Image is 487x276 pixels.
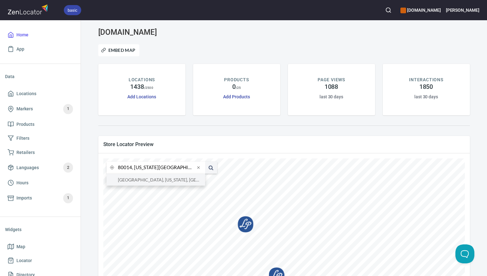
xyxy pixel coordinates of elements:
[446,3,479,17] button: [PERSON_NAME]
[5,117,76,132] a: Products
[5,254,76,268] a: Locator
[318,77,345,83] p: PAGE VIEWS
[118,162,195,174] input: city or postal code
[325,83,338,91] h4: 1088
[5,131,76,145] a: Filters
[98,44,140,56] button: Embed Map
[102,46,136,54] span: Embed Map
[16,120,34,128] span: Products
[224,77,249,83] p: PRODUCTS
[236,85,241,90] p: / 25
[63,164,73,171] span: 2
[5,69,76,84] li: Data
[16,194,32,202] span: Imports
[16,134,29,142] span: Filters
[5,222,76,237] li: Widgets
[63,105,73,113] span: 1
[5,28,76,42] a: Home
[455,244,474,263] iframe: Help Scout Beacon - Open
[16,164,39,172] span: Languages
[130,83,144,91] h4: 1438
[400,3,441,17] div: Manage your apps
[400,7,441,14] h6: [DOMAIN_NAME]
[63,194,73,202] span: 1
[381,3,395,17] button: Search
[16,149,35,156] span: Retailers
[320,93,343,100] h6: last 30 days
[5,190,76,206] a: Imports1
[127,94,156,99] a: Add Locations
[8,3,50,16] img: zenlocator
[409,77,443,83] p: INTERACTIONS
[129,77,155,83] p: LOCATIONS
[5,176,76,190] a: Hours
[5,101,76,117] a: Markers1
[16,105,33,113] span: Markers
[16,257,32,265] span: Locator
[5,145,76,160] a: Retailers
[400,8,406,13] button: color-CE600E
[16,90,36,98] span: Locations
[419,83,433,91] h4: 1850
[16,243,25,251] span: Map
[16,31,28,39] span: Home
[103,141,465,148] span: Store Locator Preview
[5,87,76,101] a: Locations
[446,7,479,14] h6: [PERSON_NAME]
[232,83,236,91] h4: 0
[5,240,76,254] a: Map
[98,28,217,37] h3: [DOMAIN_NAME]
[16,45,24,53] span: App
[223,94,250,99] a: Add Products
[414,93,438,100] h6: last 30 days
[64,7,81,14] span: basic
[16,179,28,187] span: Hours
[64,5,81,15] div: basic
[144,85,153,90] p: / 2500
[5,159,76,176] a: Languages2
[107,174,205,186] li: 80014, Aurora District, Colorado, United States
[5,42,76,56] a: App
